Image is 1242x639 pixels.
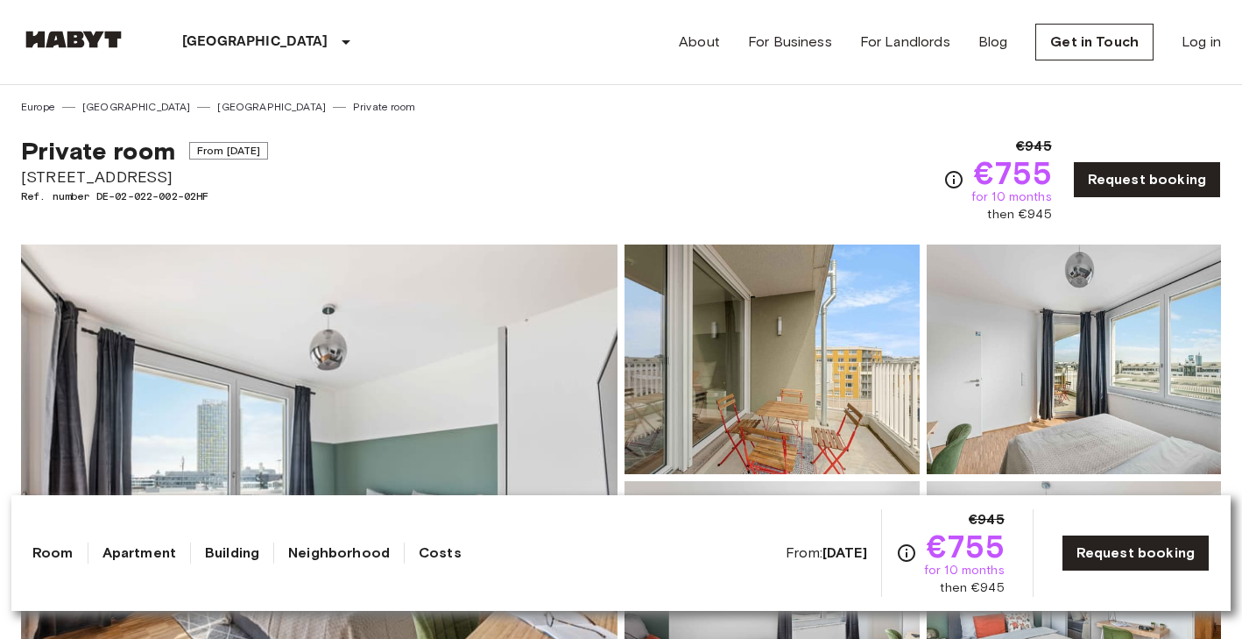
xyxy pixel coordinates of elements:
[1035,24,1154,60] a: Get in Touch
[182,32,328,53] p: [GEOGRAPHIC_DATA]
[971,188,1052,206] span: for 10 months
[1062,535,1210,572] a: Request booking
[189,142,269,160] span: From [DATE]
[288,543,390,564] a: Neighborhood
[419,543,462,564] a: Costs
[82,99,191,115] a: [GEOGRAPHIC_DATA]
[860,32,950,53] a: For Landlords
[786,543,867,563] span: From:
[896,543,917,564] svg: Check cost overview for full price breakdown. Please note that discounts apply to new joiners onl...
[21,99,55,115] a: Europe
[924,562,1005,579] span: for 10 months
[1073,161,1221,198] a: Request booking
[102,543,176,564] a: Apartment
[21,31,126,48] img: Habyt
[21,136,175,166] span: Private room
[32,543,74,564] a: Room
[974,157,1052,188] span: €755
[927,245,1222,474] img: Picture of unit DE-02-022-002-02HF
[978,32,1008,53] a: Blog
[969,509,1005,530] span: €945
[205,543,259,564] a: Building
[625,245,920,474] img: Picture of unit DE-02-022-002-02HF
[1182,32,1221,53] a: Log in
[353,99,415,115] a: Private room
[927,530,1005,562] span: €755
[940,579,1004,597] span: then €945
[822,544,867,561] b: [DATE]
[748,32,832,53] a: For Business
[1016,136,1052,157] span: €945
[21,188,268,204] span: Ref. number DE-02-022-002-02HF
[987,206,1051,224] span: then €945
[217,99,326,115] a: [GEOGRAPHIC_DATA]
[943,169,964,190] svg: Check cost overview for full price breakdown. Please note that discounts apply to new joiners onl...
[679,32,720,53] a: About
[21,166,268,188] span: [STREET_ADDRESS]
